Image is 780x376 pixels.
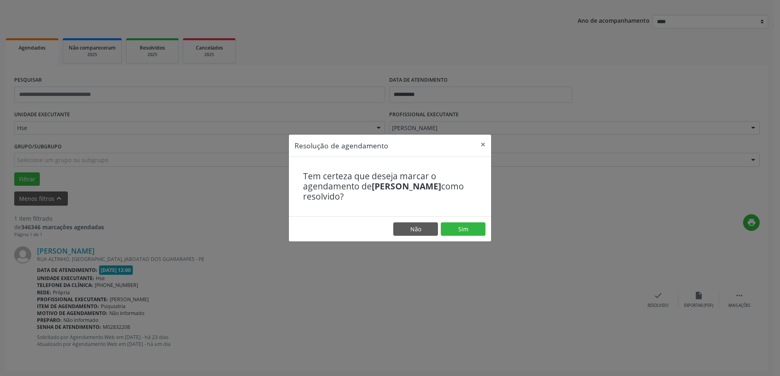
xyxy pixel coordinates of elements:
[295,140,388,151] h5: Resolução de agendamento
[372,180,441,192] b: [PERSON_NAME]
[393,222,438,236] button: Não
[475,135,491,154] button: Close
[441,222,485,236] button: Sim
[303,171,477,202] h4: Tem certeza que deseja marcar o agendamento de como resolvido?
